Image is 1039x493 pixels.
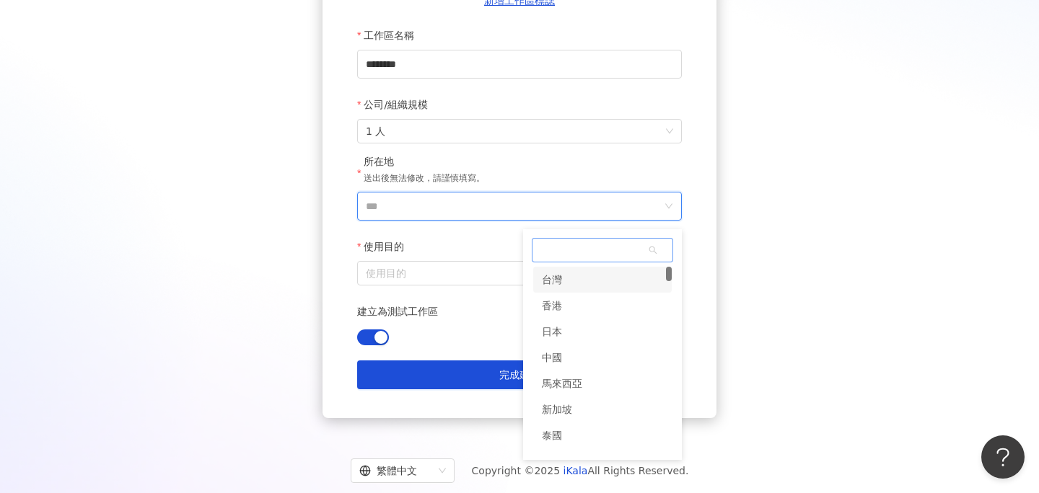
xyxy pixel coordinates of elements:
[533,293,672,319] div: 香港
[366,120,673,143] span: 1 人
[533,345,672,370] div: 中國
[357,329,389,345] button: 建立為測試工作區
[357,90,439,119] label: 公司/組織規模
[665,202,673,210] span: down
[564,465,588,476] a: iKala
[359,459,433,482] div: 繁體中文
[357,232,415,261] label: 使用目的
[364,155,485,169] div: 所在地
[533,422,672,448] div: 泰國
[499,369,540,381] span: 完成建立
[364,172,485,186] p: 送出後無法修改，請謹慎填寫。
[533,319,672,345] div: 日本
[357,297,449,326] label: 建立為測試工作區
[533,370,672,396] div: 馬來西亞
[533,396,672,422] div: 新加坡
[981,435,1025,479] iframe: Help Scout Beacon - Open
[542,396,572,422] div: 新加坡
[472,462,689,479] span: Copyright © 2025 All Rights Reserved.
[542,422,562,448] div: 泰國
[357,21,425,50] label: 工作區名稱
[542,267,562,293] div: 台灣
[542,370,582,396] div: 馬來西亞
[542,345,562,370] div: 中國
[542,293,562,319] div: 香港
[357,50,682,79] input: 工作區名稱
[357,360,682,389] button: 完成建立
[542,319,562,345] div: 日本
[533,267,672,293] div: 台灣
